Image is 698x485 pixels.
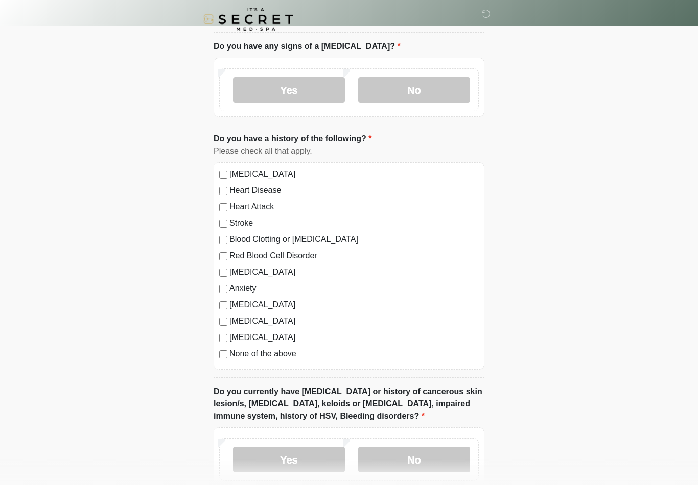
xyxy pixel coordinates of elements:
[219,187,227,195] input: Heart Disease
[358,77,470,103] label: No
[219,252,227,260] input: Red Blood Cell Disorder
[219,285,227,293] input: Anxiety
[214,133,371,145] label: Do you have a history of the following?
[219,301,227,309] input: [MEDICAL_DATA]
[229,250,479,262] label: Red Blood Cell Disorder
[219,269,227,277] input: [MEDICAL_DATA]
[229,201,479,213] label: Heart Attack
[203,8,293,31] img: It's A Secret Med Spa Logo
[229,233,479,246] label: Blood Clotting or [MEDICAL_DATA]
[229,217,479,229] label: Stroke
[229,299,479,311] label: [MEDICAL_DATA]
[233,447,345,472] label: Yes
[219,350,227,358] input: None of the above
[214,385,484,422] label: Do you currently have [MEDICAL_DATA] or history of cancerous skin lesion/s, [MEDICAL_DATA], keloi...
[229,184,479,197] label: Heart Disease
[229,266,479,278] label: [MEDICAL_DATA]
[219,203,227,211] input: Heart Attack
[214,40,401,53] label: Do you have any signs of a [MEDICAL_DATA]?
[219,318,227,326] input: [MEDICAL_DATA]
[229,315,479,327] label: [MEDICAL_DATA]
[219,220,227,228] input: Stroke
[214,145,484,157] div: Please check all that apply.
[219,334,227,342] input: [MEDICAL_DATA]
[229,282,479,295] label: Anxiety
[229,331,479,344] label: [MEDICAL_DATA]
[219,171,227,179] input: [MEDICAL_DATA]
[358,447,470,472] label: No
[233,77,345,103] label: Yes
[219,236,227,244] input: Blood Clotting or [MEDICAL_DATA]
[229,168,479,180] label: [MEDICAL_DATA]
[229,348,479,360] label: None of the above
